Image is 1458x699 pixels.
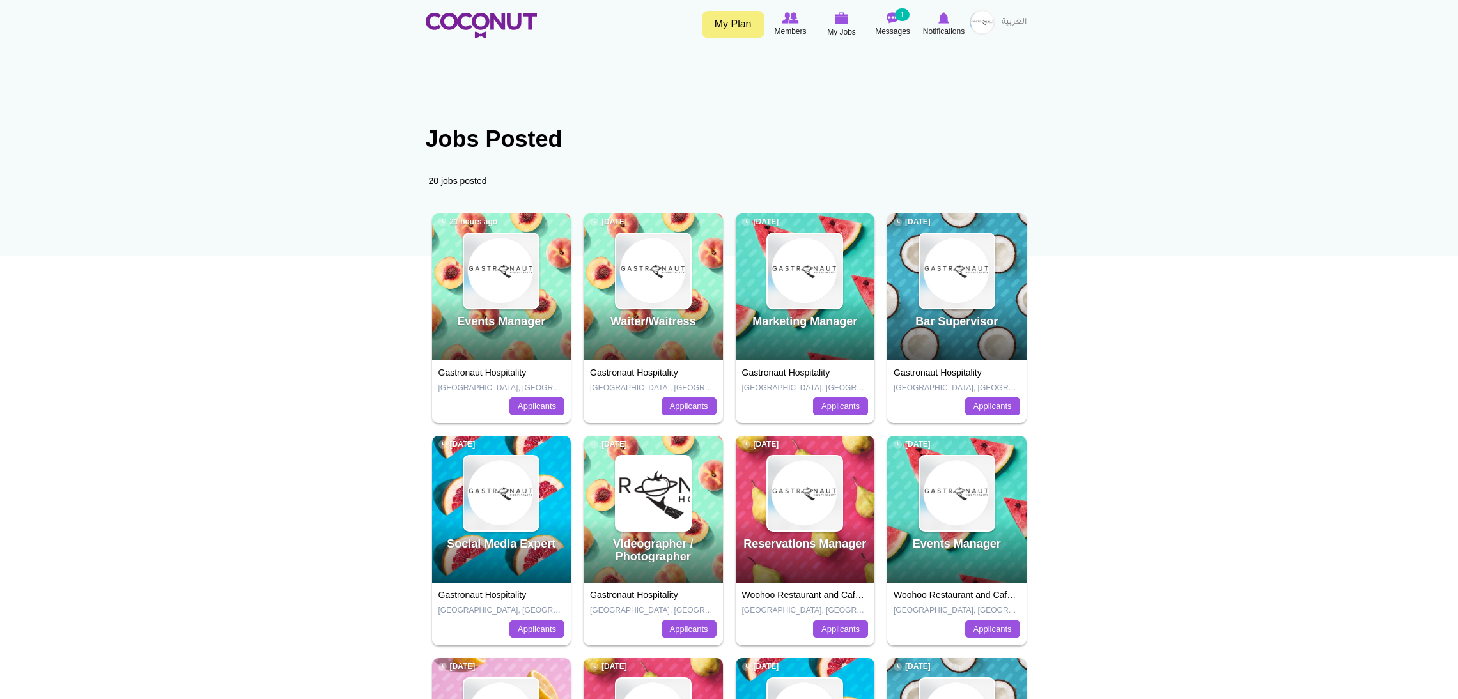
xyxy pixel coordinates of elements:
[590,439,627,450] span: [DATE]
[742,383,869,394] p: [GEOGRAPHIC_DATA], [GEOGRAPHIC_DATA]
[426,127,1033,152] h1: Jobs Posted
[827,26,856,38] span: My Jobs
[816,10,867,40] a: My Jobs My Jobs
[765,10,816,39] a: Browse Members Members
[662,620,717,638] a: Applicants
[426,165,1033,197] div: 20 jobs posted
[752,315,857,328] a: Marketing Manager
[438,367,527,378] a: Gastronaut Hospitality
[438,383,565,394] p: [GEOGRAPHIC_DATA], [GEOGRAPHIC_DATA]
[509,620,564,638] a: Applicants
[457,315,545,328] a: Events Manager
[875,25,910,38] span: Messages
[938,12,949,24] img: Notifications
[590,217,627,227] span: [DATE]
[894,605,1020,616] p: [GEOGRAPHIC_DATA], [GEOGRAPHIC_DATA]
[742,605,869,616] p: [GEOGRAPHIC_DATA], [GEOGRAPHIC_DATA]
[438,439,476,450] span: [DATE]
[995,10,1033,35] a: العربية
[590,590,678,600] a: Gastronaut Hospitality
[464,234,538,308] img: Gastronaut Hospitality
[742,439,779,450] span: [DATE]
[894,367,982,378] a: Gastronaut Hospitality
[662,397,717,415] a: Applicants
[835,12,849,24] img: My Jobs
[743,537,866,550] a: Reservations Manager
[913,537,1001,550] a: Events Manager
[590,367,678,378] a: Gastronaut Hospitality
[590,605,717,616] p: [GEOGRAPHIC_DATA], [GEOGRAPHIC_DATA]
[426,13,537,38] img: Home
[438,661,476,672] span: [DATE]
[813,397,868,415] a: Applicants
[616,234,690,308] img: Gastronaut Hospitality
[768,456,842,530] img: Gastronaut Hospitality
[894,439,931,450] span: [DATE]
[768,234,842,308] img: Gastronaut Hospitality
[867,10,919,39] a: Messages Messages 1
[923,25,965,38] span: Notifications
[894,661,931,672] span: [DATE]
[438,590,527,600] a: Gastronaut Hospitality
[782,12,798,24] img: Browse Members
[920,456,994,530] img: Gastronaut Hospitality
[915,315,998,328] a: Bar Supervisor
[610,315,696,328] a: Waiter/Waitress
[894,217,931,227] span: [DATE]
[742,367,830,378] a: Gastronaut Hospitality
[920,234,994,308] img: Gastronaut Hospitality
[895,8,909,21] small: 1
[742,217,779,227] span: [DATE]
[894,383,1020,394] p: [GEOGRAPHIC_DATA], [GEOGRAPHIC_DATA]
[965,620,1020,638] a: Applicants
[613,537,694,563] a: Videographer / Photographer
[464,456,538,530] img: Gastronaut Hospitality
[509,397,564,415] a: Applicants
[919,10,970,39] a: Notifications Notifications
[447,537,555,550] a: Social Media Expert
[894,590,1183,600] a: Woohoo Restaurant and Cafe LLC, Mamabella Restaurant and Cafe LLC
[438,605,565,616] p: [GEOGRAPHIC_DATA], [GEOGRAPHIC_DATA]
[813,620,868,638] a: Applicants
[965,397,1020,415] a: Applicants
[742,661,779,672] span: [DATE]
[590,661,627,672] span: [DATE]
[887,12,899,24] img: Messages
[438,217,498,227] span: 21 hours ago
[742,590,1032,600] a: Woohoo Restaurant and Cafe LLC, Mamabella Restaurant and Cafe LLC
[590,383,717,394] p: [GEOGRAPHIC_DATA], [GEOGRAPHIC_DATA]
[774,25,806,38] span: Members
[702,11,764,38] a: My Plan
